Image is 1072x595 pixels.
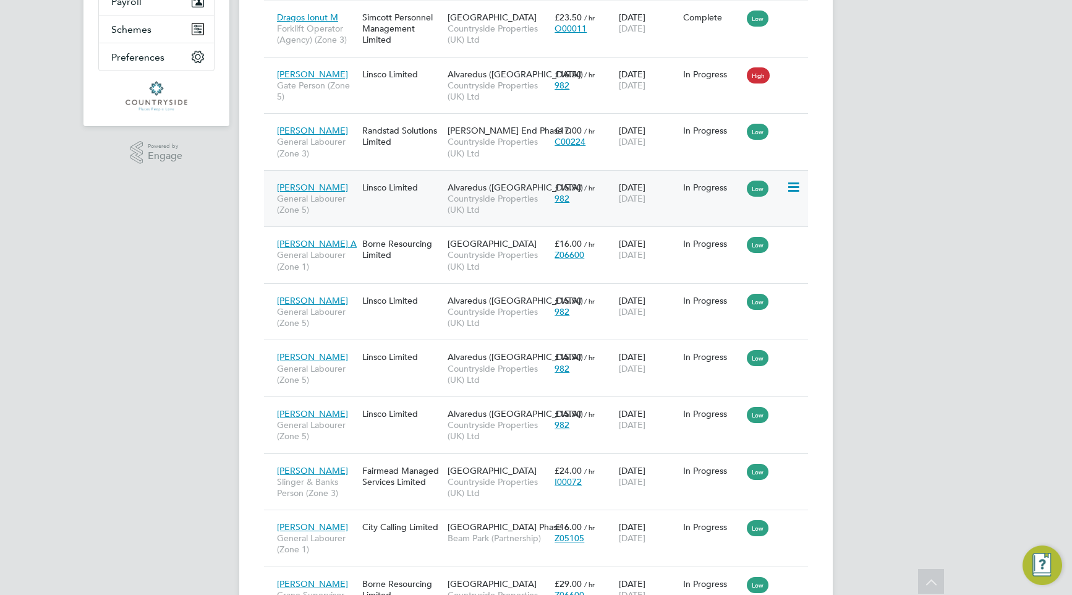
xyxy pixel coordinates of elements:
[584,466,595,476] span: / hr
[277,193,356,215] span: General Labourer (Zone 5)
[555,193,569,204] span: 982
[277,465,348,476] span: [PERSON_NAME]
[555,306,569,317] span: 982
[555,125,582,136] span: £17.00
[619,533,645,544] span: [DATE]
[277,351,348,362] span: [PERSON_NAME]
[277,533,356,555] span: General Labourer (Zone 1)
[448,408,583,419] span: Alvaredus ([GEOGRAPHIC_DATA])
[277,521,348,533] span: [PERSON_NAME]
[747,124,768,140] span: Low
[448,578,537,589] span: [GEOGRAPHIC_DATA]
[555,136,585,147] span: C00224
[747,67,770,83] span: High
[555,533,584,544] span: Z05105
[619,23,645,34] span: [DATE]
[448,419,548,442] span: Countryside Properties (UK) Ltd
[277,363,356,385] span: General Labourer (Zone 5)
[448,238,537,249] span: [GEOGRAPHIC_DATA]
[277,182,348,193] span: [PERSON_NAME]
[555,23,587,34] span: O00011
[448,136,548,158] span: Countryside Properties (UK) Ltd
[448,476,548,499] span: Countryside Properties (UK) Ltd
[277,578,348,589] span: [PERSON_NAME]
[619,363,645,374] span: [DATE]
[619,306,645,317] span: [DATE]
[274,571,808,582] a: [PERSON_NAME]Crane Supervisor (Zone 1)Borne Resourcing Limited[GEOGRAPHIC_DATA]Countryside Proper...
[448,351,583,362] span: Alvaredus ([GEOGRAPHIC_DATA])
[274,231,808,242] a: [PERSON_NAME] AGeneral Labourer (Zone 1)Borne Resourcing Limited[GEOGRAPHIC_DATA]Countryside Prop...
[616,515,680,550] div: [DATE]
[683,465,741,476] div: In Progress
[448,23,548,45] span: Countryside Properties (UK) Ltd
[448,295,583,306] span: Alvaredus ([GEOGRAPHIC_DATA])
[448,363,548,385] span: Countryside Properties (UK) Ltd
[683,182,741,193] div: In Progress
[584,353,595,362] span: / hr
[683,238,741,249] div: In Progress
[359,6,445,52] div: Simcott Personnel Management Limited
[555,12,582,23] span: £23.50
[555,408,582,419] span: £15.90
[555,521,582,533] span: £16.00
[277,12,338,23] span: Dragos Ionut M
[747,577,768,593] span: Low
[274,401,808,412] a: [PERSON_NAME]General Labourer (Zone 5)Linsco LimitedAlvaredus ([GEOGRAPHIC_DATA])Countryside Prop...
[277,249,356,272] span: General Labourer (Zone 1)
[747,237,768,253] span: Low
[359,119,445,153] div: Randstad Solutions Limited
[616,459,680,494] div: [DATE]
[747,464,768,480] span: Low
[98,81,215,111] a: Go to home page
[277,69,348,80] span: [PERSON_NAME]
[619,193,645,204] span: [DATE]
[683,351,741,362] div: In Progress
[584,296,595,306] span: / hr
[616,232,680,267] div: [DATE]
[747,11,768,27] span: Low
[555,363,569,374] span: 982
[448,193,548,215] span: Countryside Properties (UK) Ltd
[683,408,741,419] div: In Progress
[683,69,741,80] div: In Progress
[619,249,645,260] span: [DATE]
[584,239,595,249] span: / hr
[148,151,182,161] span: Engage
[359,176,445,199] div: Linsco Limited
[277,306,356,328] span: General Labourer (Zone 5)
[359,515,445,539] div: City Calling Limited
[619,419,645,430] span: [DATE]
[125,81,187,111] img: countryside-properties-logo-retina.png
[584,126,595,135] span: / hr
[1023,546,1062,585] button: Engage Resource Center
[683,578,741,589] div: In Progress
[277,125,348,136] span: [PERSON_NAME]
[277,23,356,45] span: Forklift Operator (Agency) (Zone 3)
[448,249,548,272] span: Countryside Properties (UK) Ltd
[359,345,445,369] div: Linsco Limited
[555,419,569,430] span: 982
[683,521,741,533] div: In Progress
[359,459,445,494] div: Fairmead Managed Services Limited
[616,62,680,97] div: [DATE]
[555,295,582,306] span: £15.90
[274,458,808,469] a: [PERSON_NAME]Slinger & Banks Person (Zone 3)Fairmead Managed Services Limited[GEOGRAPHIC_DATA]Cou...
[274,62,808,72] a: [PERSON_NAME]Gate Person (Zone 5)Linsco LimitedAlvaredus ([GEOGRAPHIC_DATA])Countryside Propertie...
[747,520,768,536] span: Low
[619,136,645,147] span: [DATE]
[619,476,645,487] span: [DATE]
[747,294,768,310] span: Low
[359,232,445,267] div: Borne Resourcing Limited
[274,345,808,355] a: [PERSON_NAME]General Labourer (Zone 5)Linsco LimitedAlvaredus ([GEOGRAPHIC_DATA])Countryside Prop...
[274,515,808,525] a: [PERSON_NAME]General Labourer (Zone 1)City Calling Limited[GEOGRAPHIC_DATA] Phase 6Beam Park (Par...
[584,409,595,419] span: / hr
[747,181,768,197] span: Low
[616,345,680,380] div: [DATE]
[555,182,582,193] span: £15.90
[111,24,151,35] span: Schemes
[747,350,768,366] span: Low
[555,80,569,91] span: 982
[99,15,214,43] button: Schemes
[274,5,808,15] a: Dragos Ionut MForklift Operator (Agency) (Zone 3)Simcott Personnel Management Limited[GEOGRAPHIC_...
[616,402,680,437] div: [DATE]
